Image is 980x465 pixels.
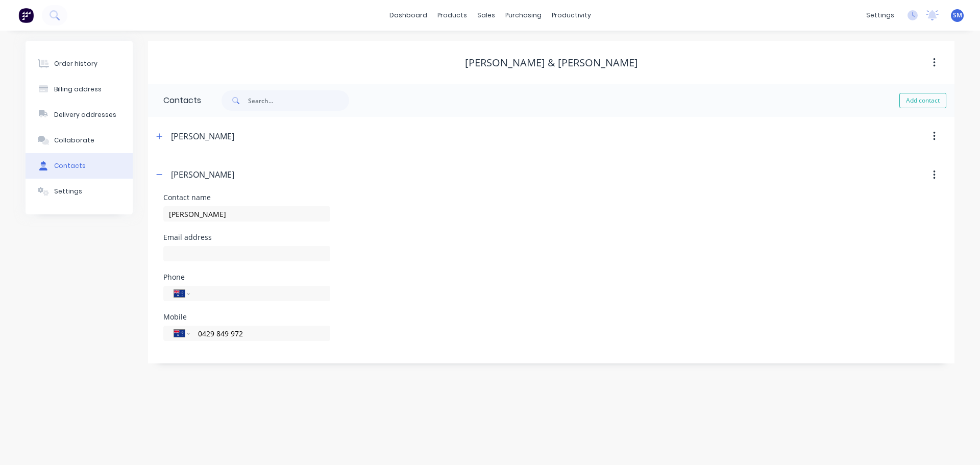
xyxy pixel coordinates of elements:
div: [PERSON_NAME] [171,168,234,181]
button: Collaborate [26,128,133,153]
div: Contacts [54,161,86,170]
button: Delivery addresses [26,102,133,128]
div: Contact name [163,194,330,201]
div: products [432,8,472,23]
div: Order history [54,59,97,68]
button: Settings [26,179,133,204]
img: Factory [18,8,34,23]
div: Email address [163,234,330,241]
div: Phone [163,274,330,281]
div: sales [472,8,500,23]
a: dashboard [384,8,432,23]
input: Search... [248,90,349,111]
div: [PERSON_NAME] [171,130,234,142]
div: Mobile [163,313,330,321]
div: productivity [547,8,596,23]
div: Settings [54,187,82,196]
div: Collaborate [54,136,94,145]
div: settings [861,8,899,23]
button: Contacts [26,153,133,179]
div: Delivery addresses [54,110,116,119]
button: Order history [26,51,133,77]
button: Add contact [899,93,946,108]
span: SM [953,11,962,20]
div: Contacts [148,84,201,117]
div: [PERSON_NAME] & [PERSON_NAME] [465,57,638,69]
button: Billing address [26,77,133,102]
div: purchasing [500,8,547,23]
div: Billing address [54,85,102,94]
